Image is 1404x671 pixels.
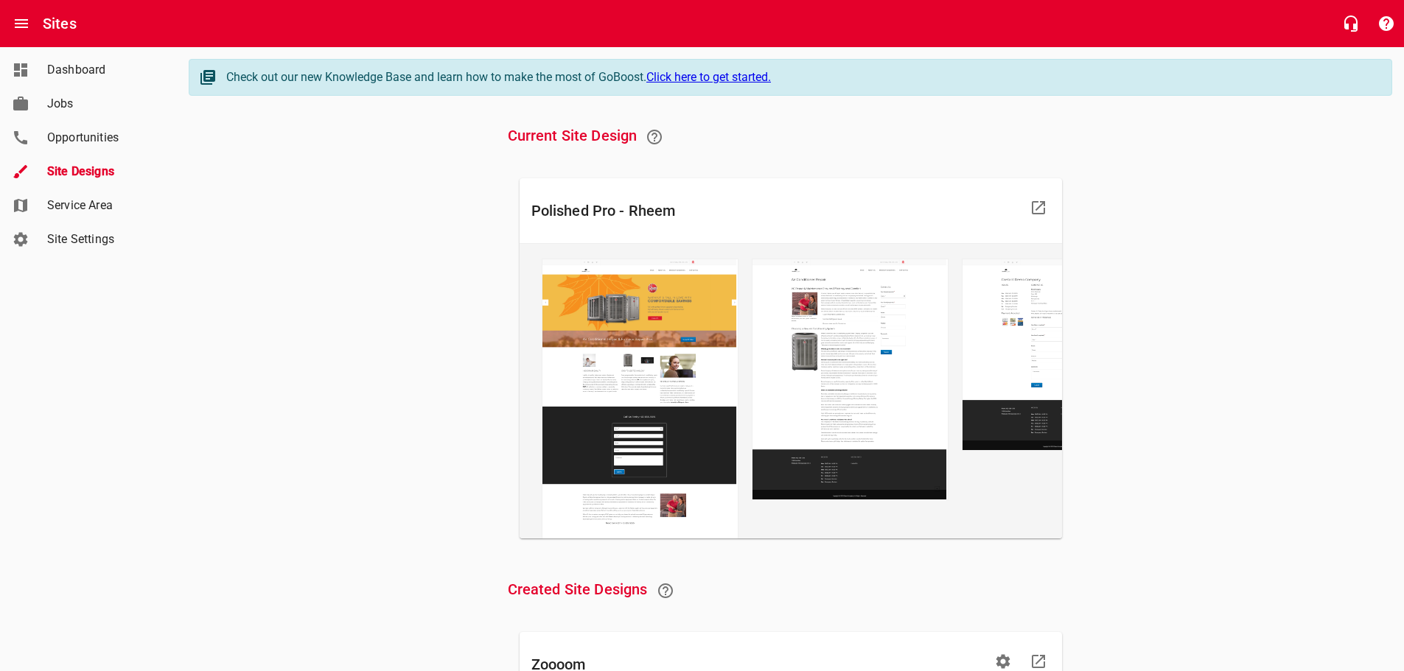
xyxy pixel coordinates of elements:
[4,6,39,41] button: Open drawer
[542,259,738,625] img: polished-pro-rheem.png
[47,231,159,248] span: Site Settings
[508,573,1074,608] h6: Created Site Designs
[1333,6,1369,41] button: Live Chat
[47,95,159,113] span: Jobs
[752,259,949,500] img: polished-pro-rheem-ac-repair.png
[47,163,159,180] span: Site Designs
[646,70,771,84] a: Click here to get started.
[47,197,159,214] span: Service Area
[47,61,159,79] span: Dashboard
[1369,6,1404,41] button: Support Portal
[43,12,77,35] h6: Sites
[1021,190,1056,225] a: Visit Site
[47,129,159,147] span: Opportunities
[226,68,1377,86] div: Check out our new Knowledge Base and learn how to make the most of GoBoost.
[648,573,683,608] a: Learn about switching Site Designs
[637,119,672,155] a: Learn about our recommended Site updates
[531,199,1021,222] h6: Polished Pro - Rheem
[962,259,1159,451] img: polished-pro-rheem-contact-us.png
[508,119,1074,155] h6: Current Site Design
